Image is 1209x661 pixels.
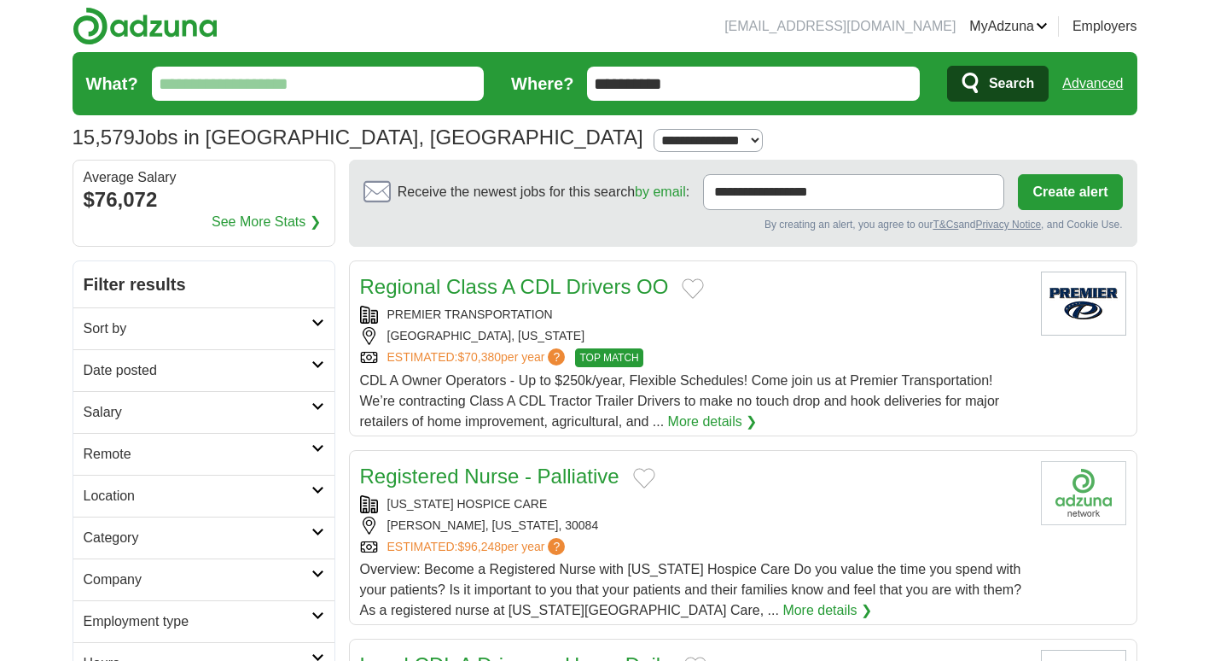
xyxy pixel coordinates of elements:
[73,261,334,307] h2: Filter results
[1072,16,1137,37] a: Employers
[360,465,619,488] a: Registered Nurse - Palliative
[84,360,311,381] h2: Date posted
[73,517,334,559] a: Category
[84,528,311,548] h2: Category
[633,468,655,488] button: Add to favorite jobs
[73,307,334,349] a: Sort by
[360,373,1000,429] span: CDL A Owner Operators - Up to $250k/year, Flexible Schedules! Come join us at Premier Transportat...
[84,611,311,632] h2: Employment type
[511,71,573,97] label: Where?
[84,570,311,590] h2: Company
[73,475,334,517] a: Location
[86,71,138,97] label: What?
[84,444,311,465] h2: Remote
[84,402,311,423] h2: Salary
[84,171,324,184] div: Average Salary
[387,497,548,511] a: [US_STATE] HOSPICE CARE
[360,327,1027,345] div: [GEOGRAPHIC_DATA], [US_STATE]
[363,217,1123,232] div: By creating an alert, you agree to our and , and Cookie Use.
[398,182,689,202] span: Receive the newest jobs for this search :
[969,16,1048,37] a: MyAdzuna
[1041,272,1126,336] img: Premier Transportation logo
[212,212,321,232] a: See More Stats ❯
[682,278,704,299] button: Add to favorite jobs
[575,348,642,367] span: TOP MATCH
[73,391,334,433] a: Salary
[73,433,334,475] a: Remote
[782,600,872,621] a: More details ❯
[457,350,501,364] span: $70,380
[84,319,311,339] h2: Sort by
[668,412,758,432] a: More details ❯
[975,219,1041,231] a: Privacy Notice
[1018,174,1122,210] button: Create alert
[933,219,958,231] a: T&Cs
[947,66,1049,102] button: Search
[73,559,334,600] a: Company
[989,67,1034,101] span: Search
[360,275,669,298] a: Regional Class A CDL Drivers OO
[73,349,334,391] a: Date posted
[548,538,565,555] span: ?
[73,7,218,45] img: Adzuna logo
[84,486,311,506] h2: Location
[387,348,569,367] a: ESTIMATED:$70,380per year?
[1062,67,1123,101] a: Advanced
[360,517,1027,535] div: [PERSON_NAME], [US_STATE], 30084
[387,307,553,321] a: PREMIER TRANSPORTATION
[84,184,324,215] div: $76,072
[387,538,569,556] a: ESTIMATED:$96,248per year?
[724,16,956,37] li: [EMAIL_ADDRESS][DOMAIN_NAME]
[635,184,686,199] a: by email
[73,126,643,149] h1: Jobs in [GEOGRAPHIC_DATA], [GEOGRAPHIC_DATA]
[360,562,1022,617] span: Overview: Become a Registered Nurse with [US_STATE] Hospice Care Do you value the time you spend ...
[73,600,334,642] a: Employment type
[457,540,501,553] span: $96,248
[548,348,565,366] span: ?
[1041,461,1126,525] img: Georgia Hospice Care logo
[73,122,135,153] span: 15,579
